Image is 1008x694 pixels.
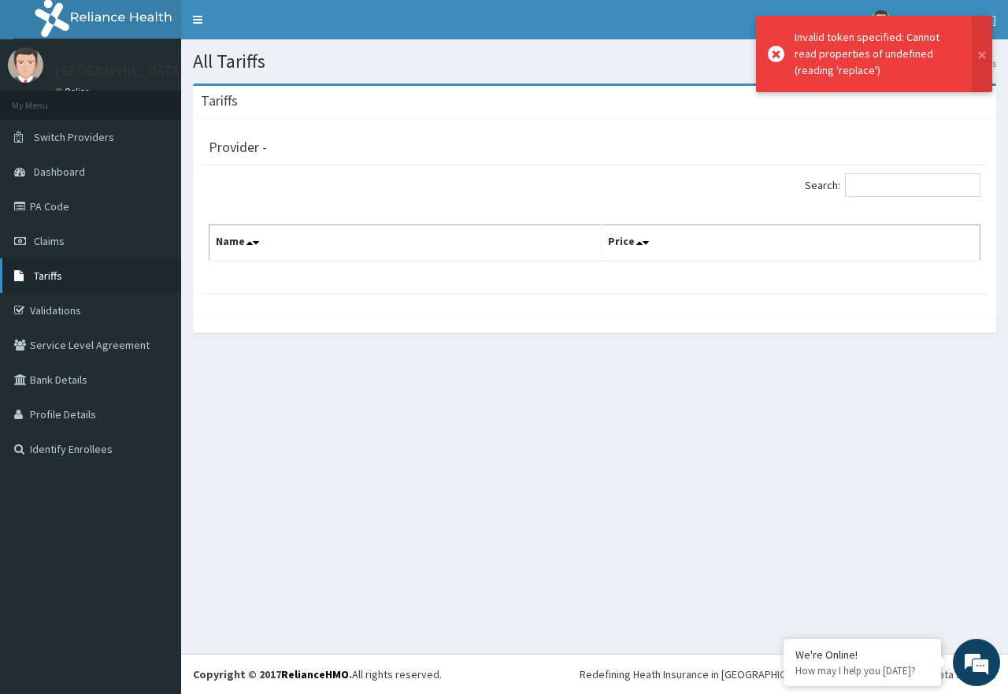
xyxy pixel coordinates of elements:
span: Claims [34,234,65,248]
p: How may I help you today? [795,664,929,677]
th: Price [602,225,980,262]
th: Name [209,225,602,262]
span: Switch Providers [34,130,114,144]
div: Invalid token specified: Cannot read properties of undefined (reading 'replace') [795,29,957,79]
img: User Image [8,47,43,83]
h3: Tariffs [201,94,238,108]
span: Tariffs [34,269,62,283]
span: [GEOGRAPHIC_DATA] [900,13,996,27]
a: RelianceHMO [281,667,349,681]
a: Online [55,86,93,97]
img: User Image [871,10,891,30]
div: We're Online! [795,648,929,662]
div: Redefining Heath Insurance in [GEOGRAPHIC_DATA] using Telemedicine and Data Science! [580,666,996,682]
label: Search: [805,173,980,197]
h3: Provider - [209,140,267,154]
p: [GEOGRAPHIC_DATA] [55,64,185,78]
footer: All rights reserved. [181,654,1008,694]
strong: Copyright © 2017 . [193,667,352,681]
span: Dashboard [34,165,85,179]
input: Search: [845,173,980,197]
h1: All Tariffs [193,51,996,72]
